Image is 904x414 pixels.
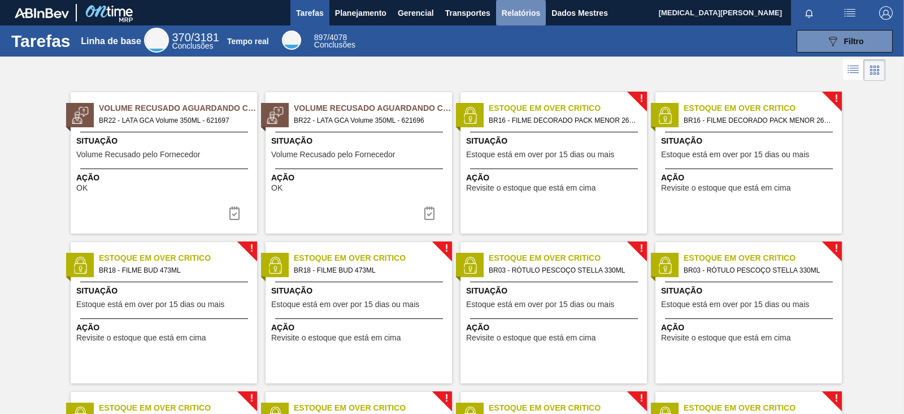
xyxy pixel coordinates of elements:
font: Ação [271,323,294,332]
span: Estoque em Over Critico [489,402,647,414]
span: Estoque em Over Critico [684,252,842,264]
font: BR03 - RÓTULO PESCOÇO STELLA 330ML [489,266,625,274]
img: status [267,107,284,124]
span: Situação [76,135,254,147]
font: Volume Recusado pelo Fornecedor [271,150,395,159]
font: OK [76,183,88,192]
span: Situação [76,285,254,297]
font: BR16 - FILME DECORADO PACK MENOR 269ML [684,117,837,124]
div: Visão em Lista [843,59,864,81]
font: ! [835,93,838,104]
font: Situação [466,286,507,295]
font: Estoque em Over Critico [489,403,601,412]
font: Estoque está em over por 15 dias ou mais [661,150,809,159]
font: 4078 [329,33,347,42]
div: Completar tarefa: 30040839 [416,202,443,225]
font: 370 [172,31,190,44]
img: ícone-tarefa-concluída [423,206,436,220]
img: ações do usuário [843,6,857,20]
span: BR03 - RÓTULO PESCOÇO STELLA 330ML [489,264,638,277]
font: BR18 - FILME BUD 473ML [99,266,181,274]
font: ! [640,393,643,404]
font: BR03 - RÓTULO PESCOÇO STELLA 330ML [684,266,820,274]
font: Situação [661,286,702,295]
font: Situação [76,286,118,295]
font: ! [445,393,448,404]
font: 897 [314,33,327,42]
font: Volume Recusado Aguardando Ciência [99,103,275,113]
span: Situação [271,135,449,147]
font: Situação [271,286,312,295]
span: Estoque em Over Critico [684,402,842,414]
img: TNhmsLtSVTkK8tSr43FrP2fwEKptu5GPRR3wAAAABJRU5ErkJggg== [15,8,69,18]
div: Linha de base [172,33,219,50]
span: Situação [466,135,644,147]
span: Situação [466,285,644,297]
font: ! [250,243,253,254]
font: Estoque em Over Critico [99,403,211,412]
font: ! [835,393,838,404]
img: status [462,257,479,274]
font: Situação [271,136,312,145]
span: BR22 - LATA GCA Volume 350ML - 621697 [99,114,248,127]
span: Estoque em Over Critico [99,402,257,414]
img: status [72,107,89,124]
div: Linha de base [144,28,169,53]
font: Conclusões [172,41,213,50]
font: Conclusões [314,40,355,49]
span: Volume Recusado Aguardando Ciência [99,102,257,114]
span: Estoque em Over Critico [294,252,452,264]
font: Ação [661,323,684,332]
font: Estoque está em over por 15 dias ou mais [661,300,809,309]
font: Estoque está em over por 15 dias ou mais [271,300,419,309]
font: Transportes [445,8,490,18]
font: Situação [661,136,702,145]
span: BR16 - FILME DECORADO PACK MENOR 269ML [489,114,638,127]
font: Estoque em Over Critico [684,403,796,412]
span: Situação [661,285,839,297]
font: ! [640,93,643,104]
font: Tarefas [296,8,324,18]
font: Dados Mestres [551,8,608,18]
img: status [72,257,89,274]
font: Revisite o estoque que está em cima [661,183,791,192]
font: ! [835,243,838,254]
font: Estoque está em over por 15 dias ou mais [76,300,224,309]
font: Gerencial [398,8,434,18]
font: Filtro [844,37,864,46]
font: Estoque em Over Critico [99,253,211,262]
button: ícone-tarefa-concluída [416,202,443,225]
font: Revisite o estoque que está em cima [271,333,401,342]
font: Revisite o estoque que está em cima [76,333,206,342]
button: ícone-tarefa-concluída [221,202,248,225]
img: ícone-tarefa-concluída [228,206,241,220]
font: Revisite o estoque que está em cima [466,183,596,192]
span: Estoque está em over por 15 dias ou mais [271,300,419,309]
font: Volume Recusado Aguardando Ciência [294,103,470,113]
font: BR16 - FILME DECORADO PACK MENOR 269ML [489,117,642,124]
font: Estoque está em over por 15 dias ou mais [466,150,614,159]
font: Volume Recusado pelo Fornecedor [76,150,200,159]
span: Estoque em Over Critico [294,402,452,414]
span: Estoque em Over Critico [99,252,257,264]
font: OK [271,183,282,192]
font: BR18 - FILME BUD 473ML [294,266,376,274]
span: Estoque em Over Critico [489,102,647,114]
span: Estoque em Over Critico [684,102,842,114]
div: Tempo real [314,34,355,49]
img: status [267,257,284,274]
span: Estoque está em over por 15 dias ou mais [76,300,224,309]
img: status [657,107,673,124]
font: Revisite o estoque que está em cima [661,333,791,342]
font: [MEDICAL_DATA][PERSON_NAME] [659,8,782,17]
font: ! [640,243,643,254]
span: Estoque está em over por 15 dias ou mais [661,300,809,309]
img: status [657,257,673,274]
div: Tempo real [282,31,301,50]
font: Estoque em Over Critico [489,253,601,262]
font: Estoque em Over Critico [489,103,601,113]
